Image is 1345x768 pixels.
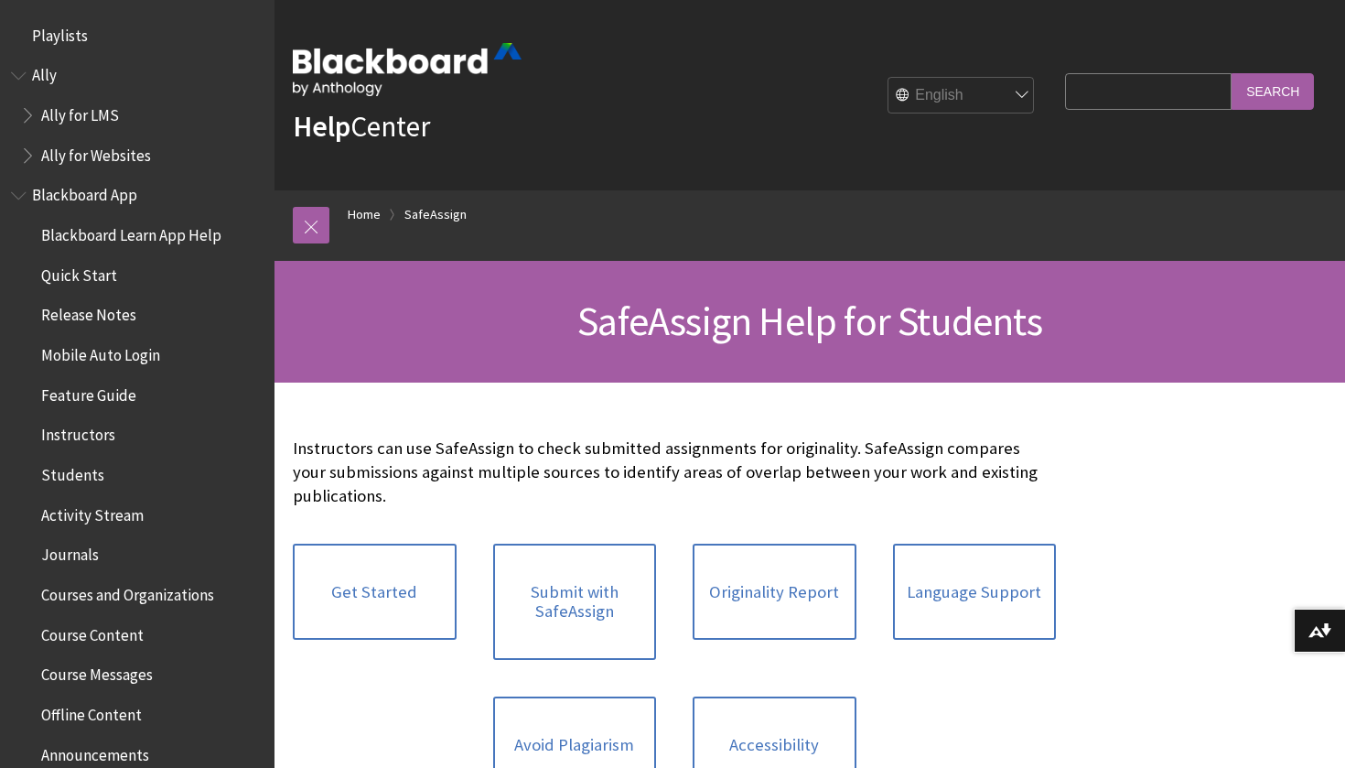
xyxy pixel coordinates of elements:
[577,296,1042,346] span: SafeAssign Help for Students
[493,544,657,660] a: Submit with SafeAssign
[11,20,264,51] nav: Book outline for Playlists
[41,420,115,445] span: Instructors
[293,43,522,96] img: Blackboard by Anthology
[293,437,1056,509] p: Instructors can use SafeAssign to check submitted assignments for originality. SafeAssign compare...
[348,203,381,226] a: Home
[41,740,149,764] span: Announcements
[41,579,214,604] span: Courses and Organizations
[41,140,151,165] span: Ally for Websites
[41,380,136,405] span: Feature Guide
[404,203,467,226] a: SafeAssign
[1232,73,1314,109] input: Search
[11,60,264,171] nav: Book outline for Anthology Ally Help
[41,500,144,525] span: Activity Stream
[41,340,160,364] span: Mobile Auto Login
[693,544,856,641] a: Originality Report
[293,108,430,145] a: HelpCenter
[41,220,221,244] span: Blackboard Learn App Help
[41,300,136,325] span: Release Notes
[41,460,104,484] span: Students
[41,660,153,685] span: Course Messages
[41,260,117,285] span: Quick Start
[41,620,144,644] span: Course Content
[893,544,1057,641] a: Language Support
[41,540,99,565] span: Journals
[293,108,350,145] strong: Help
[32,20,88,45] span: Playlists
[32,180,137,205] span: Blackboard App
[41,699,142,724] span: Offline Content
[41,100,119,124] span: Ally for LMS
[32,60,57,85] span: Ally
[293,544,457,641] a: Get Started
[888,78,1035,114] select: Site Language Selector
